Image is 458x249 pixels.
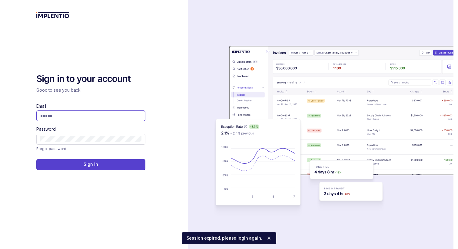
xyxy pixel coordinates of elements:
[36,159,145,170] button: Sign In
[187,235,262,241] p: Session expired, please login again.
[36,87,145,93] p: Good to see you back!
[36,126,56,132] label: Password
[36,73,145,85] h2: Sign in to your account
[36,103,46,109] label: Email
[36,146,66,152] a: Link Forgot password
[36,146,66,152] p: Forgot password
[84,161,98,167] p: Sign In
[36,12,69,18] img: logo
